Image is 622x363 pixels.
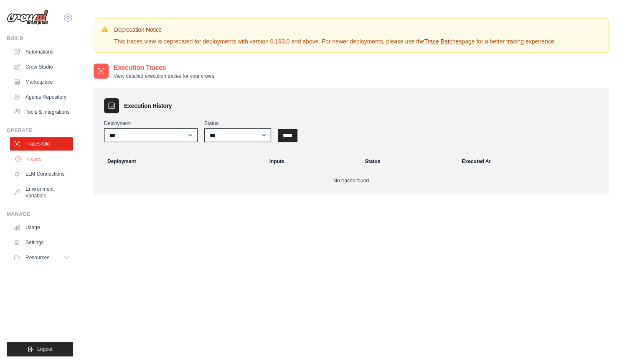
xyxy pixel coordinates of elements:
a: Tools & Integrations [10,105,73,119]
label: Deployment [104,120,198,127]
th: Executed At [457,152,605,171]
img: Logo [7,10,48,26]
div: Operate [7,127,73,134]
a: LLM Connections [10,167,73,181]
a: Environment Variables [10,182,73,202]
span: Logout [37,346,53,353]
div: Build [7,35,73,42]
label: Status [204,120,271,127]
a: Trace Batches [424,38,462,45]
a: Marketplace [10,75,73,89]
a: Traces Old [10,137,73,151]
button: Logout [7,342,73,356]
p: No traces found [104,177,598,184]
a: Crew Studio [10,60,73,74]
th: Status [360,152,457,171]
div: Manage [7,211,73,217]
button: Resources [10,251,73,264]
h2: Execution Traces [114,63,214,73]
h3: Deprecation Notice [114,26,556,34]
p: View detailed execution traces for your crews [114,73,214,79]
th: Inputs [264,152,360,171]
a: Usage [10,221,73,234]
th: Deployment [97,152,264,171]
a: Traces [11,152,74,166]
p: This traces view is deprecated for deployments with version 0.193.0 and above. For newer deployme... [114,37,556,46]
a: Settings [10,236,73,249]
a: Agents Repository [10,90,73,104]
span: Resources [25,254,49,261]
a: Automations [10,45,73,59]
h3: Execution History [124,102,172,110]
